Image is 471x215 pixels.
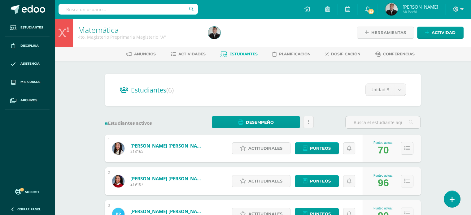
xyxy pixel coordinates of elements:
[20,43,39,48] span: Disciplina
[5,19,50,37] a: Estudiantes
[232,142,290,154] a: Actitudinales
[220,49,258,59] a: Estudiantes
[373,141,393,144] div: Punteo actual:
[178,52,206,56] span: Actividades
[310,143,331,154] span: Punteos
[5,91,50,110] a: Archivos
[331,52,360,56] span: Dosificación
[229,52,258,56] span: Estudiantes
[371,27,406,38] span: Herramientas
[246,117,274,128] span: Desempeño
[373,174,393,177] div: Punteo actual:
[130,208,205,214] a: [PERSON_NAME] [PERSON_NAME]
[385,3,398,15] img: 8e337047394b3ae7d1ae796442da1b8e.png
[232,175,290,187] a: Actitudinales
[357,27,414,39] a: Herramientas
[325,49,360,59] a: Dosificación
[59,4,198,15] input: Busca un usuario...
[373,207,393,210] div: Punteo actual:
[20,61,40,66] span: Asistencia
[130,182,205,187] span: 219107
[5,73,50,91] a: Mis cursos
[208,27,220,39] img: 8e337047394b3ae7d1ae796442da1b8e.png
[131,86,174,94] span: Estudiantes
[366,84,406,96] a: Unidad 3
[112,175,124,187] img: 27dec13d5adbd35ffe46ece23e15403d.png
[105,120,180,126] label: Estudiantes activos
[126,49,156,59] a: Anuncios
[417,27,464,39] a: Actividad
[212,116,300,128] a: Desempeño
[130,149,205,154] span: 213165
[5,37,50,55] a: Disciplina
[20,25,43,30] span: Estudiantes
[248,175,282,187] span: Actitudinales
[108,203,110,208] div: 3
[20,80,40,84] span: Mis cursos
[20,98,37,103] span: Archivos
[402,9,438,15] span: Mi Perfil
[78,25,201,34] h1: Matemática
[375,49,415,59] a: Conferencias
[295,142,339,154] a: Punteos
[130,143,205,149] a: [PERSON_NAME] [PERSON_NAME]
[78,24,119,35] a: Matemática
[5,55,50,73] a: Asistencia
[370,84,389,96] span: Unidad 3
[166,86,174,94] span: (6)
[134,52,156,56] span: Anuncios
[78,34,201,40] div: 4to. Magisterio Preprimaria Magisterio 'A'
[171,49,206,59] a: Actividades
[378,177,389,189] div: 96
[368,8,374,15] span: 52
[108,138,110,142] div: 1
[112,142,124,155] img: 077557513bf9465f18dbc569a5159e04.png
[248,143,282,154] span: Actitudinales
[25,190,40,194] span: Soporte
[279,52,311,56] span: Planificación
[273,49,311,59] a: Planificación
[378,144,389,156] div: 70
[130,175,205,182] a: [PERSON_NAME] [PERSON_NAME]
[7,187,47,196] a: Soporte
[105,121,108,126] span: 6
[108,170,110,175] div: 2
[432,27,456,38] span: Actividad
[402,4,438,10] span: [PERSON_NAME]
[295,175,339,187] a: Punteos
[310,175,331,187] span: Punteos
[383,52,415,56] span: Conferencias
[346,116,420,128] input: Busca el estudiante aquí...
[17,207,41,211] span: Cerrar panel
